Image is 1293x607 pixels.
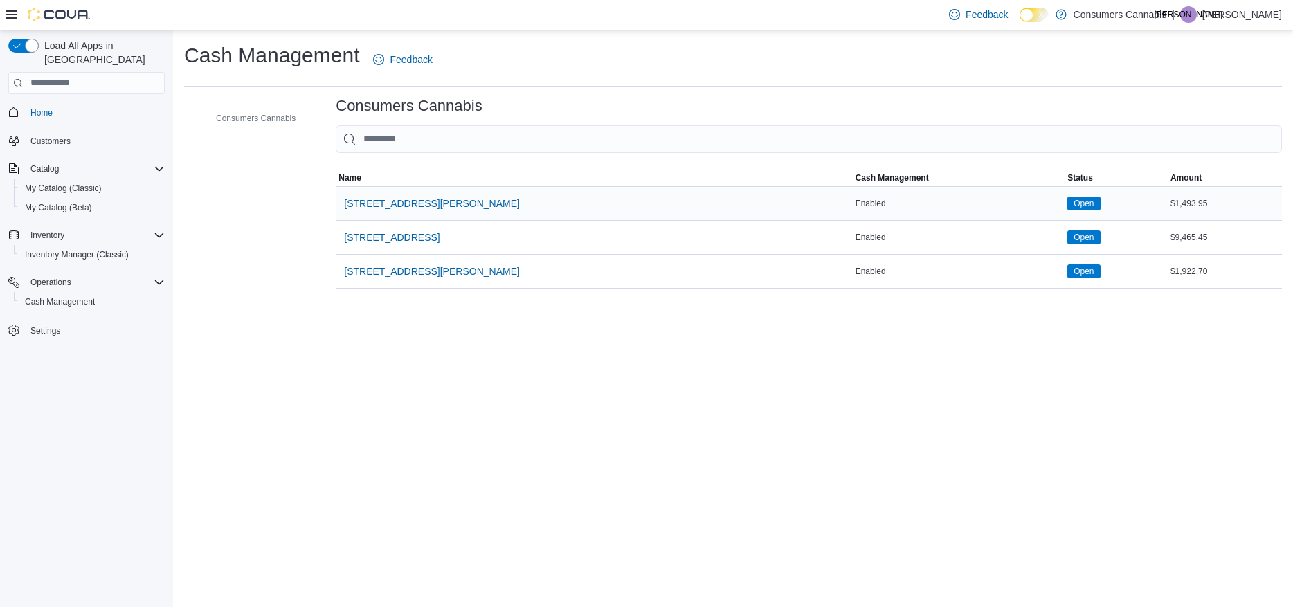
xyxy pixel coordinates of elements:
div: Julian Altomare-Leandro [1180,6,1197,23]
span: My Catalog (Beta) [19,199,165,216]
span: My Catalog (Classic) [19,180,165,197]
div: $1,493.95 [1168,195,1282,212]
span: Inventory [30,230,64,241]
span: Amount [1170,172,1202,183]
span: Dark Mode [1020,22,1020,23]
button: Name [336,170,852,186]
span: Open [1067,230,1100,244]
span: Open [1074,231,1094,244]
span: Cash Management [25,296,95,307]
a: My Catalog (Beta) [19,199,98,216]
span: My Catalog (Beta) [25,202,92,213]
span: Home [30,107,53,118]
a: Customers [25,133,76,150]
span: [STREET_ADDRESS][PERSON_NAME] [344,197,520,210]
img: Cova [28,8,90,21]
span: [STREET_ADDRESS] [344,230,440,244]
button: Catalog [25,161,64,177]
button: Operations [3,273,170,292]
span: Customers [30,136,71,147]
div: Enabled [853,229,1065,246]
span: My Catalog (Classic) [25,183,102,194]
span: [STREET_ADDRESS][PERSON_NAME] [344,264,520,278]
a: Cash Management [19,293,100,310]
button: Customers [3,131,170,151]
span: Settings [30,325,60,336]
span: Load All Apps in [GEOGRAPHIC_DATA] [39,39,165,66]
span: Operations [30,277,71,288]
a: Inventory Manager (Classic) [19,246,134,263]
button: Amount [1168,170,1282,186]
span: Inventory [25,227,165,244]
span: Open [1067,264,1100,278]
a: Feedback [368,46,437,73]
button: Inventory [3,226,170,245]
span: Name [338,172,361,183]
span: Feedback [390,53,432,66]
button: [STREET_ADDRESS][PERSON_NAME] [338,190,525,217]
div: $1,922.70 [1168,263,1282,280]
button: Operations [25,274,77,291]
span: Feedback [966,8,1008,21]
button: Cash Management [853,170,1065,186]
span: Open [1067,197,1100,210]
button: Home [3,102,170,123]
button: Inventory [25,227,70,244]
span: Settings [25,321,165,338]
span: Open [1074,197,1094,210]
button: Cash Management [14,292,170,311]
span: Open [1074,265,1094,278]
input: This is a search bar. As you type, the results lower in the page will automatically filter. [336,125,1282,153]
button: [STREET_ADDRESS] [338,224,445,251]
span: Inventory Manager (Classic) [19,246,165,263]
button: [STREET_ADDRESS][PERSON_NAME] [338,257,525,285]
a: My Catalog (Classic) [19,180,107,197]
p: Consumers Cannabis [1074,6,1167,23]
a: Settings [25,323,66,339]
button: Status [1065,170,1168,186]
span: Cash Management [856,172,929,183]
button: Settings [3,320,170,340]
span: Inventory Manager (Classic) [25,249,129,260]
a: Home [25,105,58,121]
h1: Cash Management [184,42,359,69]
a: Feedback [943,1,1013,28]
button: Catalog [3,159,170,179]
span: Customers [25,132,165,150]
div: Enabled [853,263,1065,280]
span: Cash Management [19,293,165,310]
span: Consumers Cannabis [216,113,296,124]
span: Home [25,104,165,121]
div: Enabled [853,195,1065,212]
span: Catalog [30,163,59,174]
input: Dark Mode [1020,8,1049,22]
button: My Catalog (Classic) [14,179,170,198]
h3: Consumers Cannabis [336,98,482,114]
span: [PERSON_NAME] [1155,6,1223,23]
span: Catalog [25,161,165,177]
p: [PERSON_NAME] [1202,6,1282,23]
button: Inventory Manager (Classic) [14,245,170,264]
nav: Complex example [8,97,165,377]
div: $9,465.45 [1168,229,1282,246]
button: Consumers Cannabis [197,110,301,127]
button: My Catalog (Beta) [14,198,170,217]
span: Operations [25,274,165,291]
span: Status [1067,172,1093,183]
